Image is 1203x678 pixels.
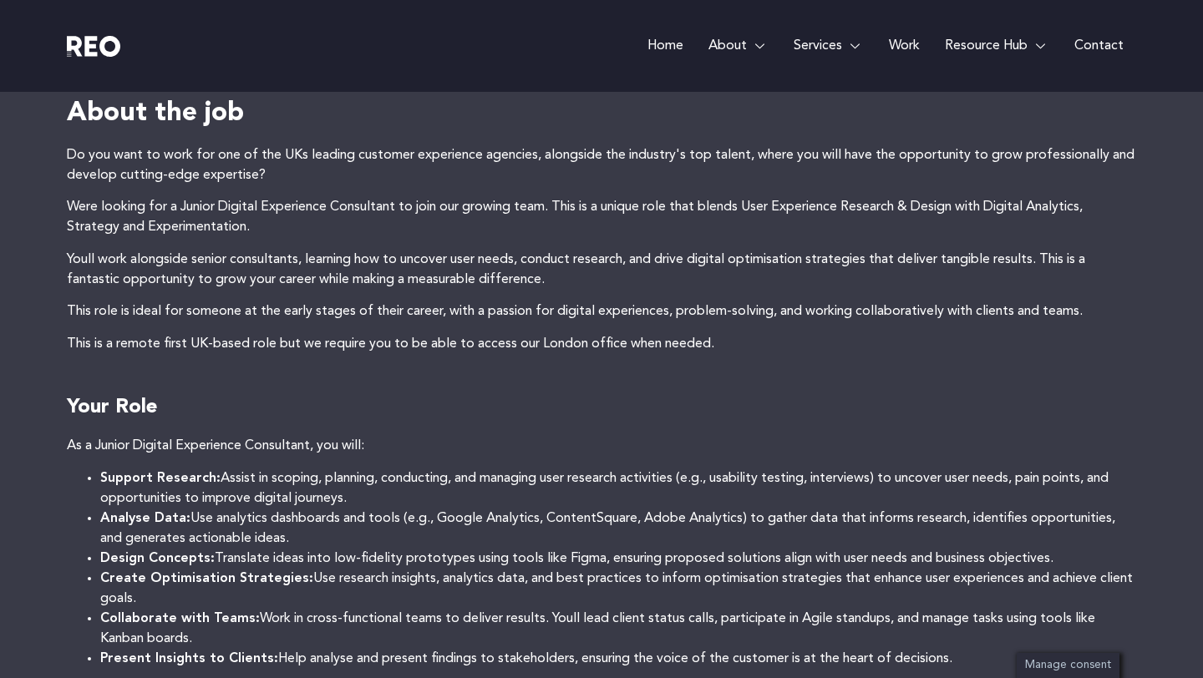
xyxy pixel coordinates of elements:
strong: Analyse Data: [100,512,190,525]
strong: Create Optimisation Strategies: [100,572,313,585]
strong: Support Research: [100,472,221,485]
strong: Design Concepts: [100,552,215,565]
li: Use analytics dashboards and tools (e.g., Google Analytics, ContentSquare, Adobe Analytics) to ga... [100,508,1136,549]
h4: About the job [67,97,1136,132]
li: Translate ideas into low-fidelity prototypes using tools like Figma, ensuring proposed solutions ... [100,549,1136,569]
span: Manage consent [1025,660,1111,670]
p: Do you want to work for one of the UKs leading customer experience agencies, alongside the indust... [67,145,1136,185]
li: Use research insights, analytics data, and best practices to inform optimisation strategies that ... [100,569,1136,609]
p: Youll work alongside senior consultants, learning how to uncover user needs, conduct research, an... [67,250,1136,290]
p: This role is ideal for someone at the early stages of their career, with a passion for digital ex... [67,301,1136,321]
p: This is a remote first UK-based role but we require you to be able to access our London office wh... [67,334,1136,354]
p: Were looking for a Junior Digital Experience Consultant to join our growing team. This is a uniqu... [67,197,1136,237]
p: As a Junior Digital Experience Consultant, you will: [67,436,1136,456]
strong: Present Insights to Clients: [100,652,278,665]
li: Help analyse and present findings to stakeholders, ensuring the voice of the customer is at the h... [100,649,1136,669]
li: Work in cross-functional teams to deliver results. Youll lead client status calls, participate in... [100,609,1136,649]
strong: Collaborate with Teams: [100,612,260,625]
strong: Your Role [67,397,157,417]
li: Assist in scoping, planning, conducting, and managing user research activities (e.g., usability t... [100,468,1136,508]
